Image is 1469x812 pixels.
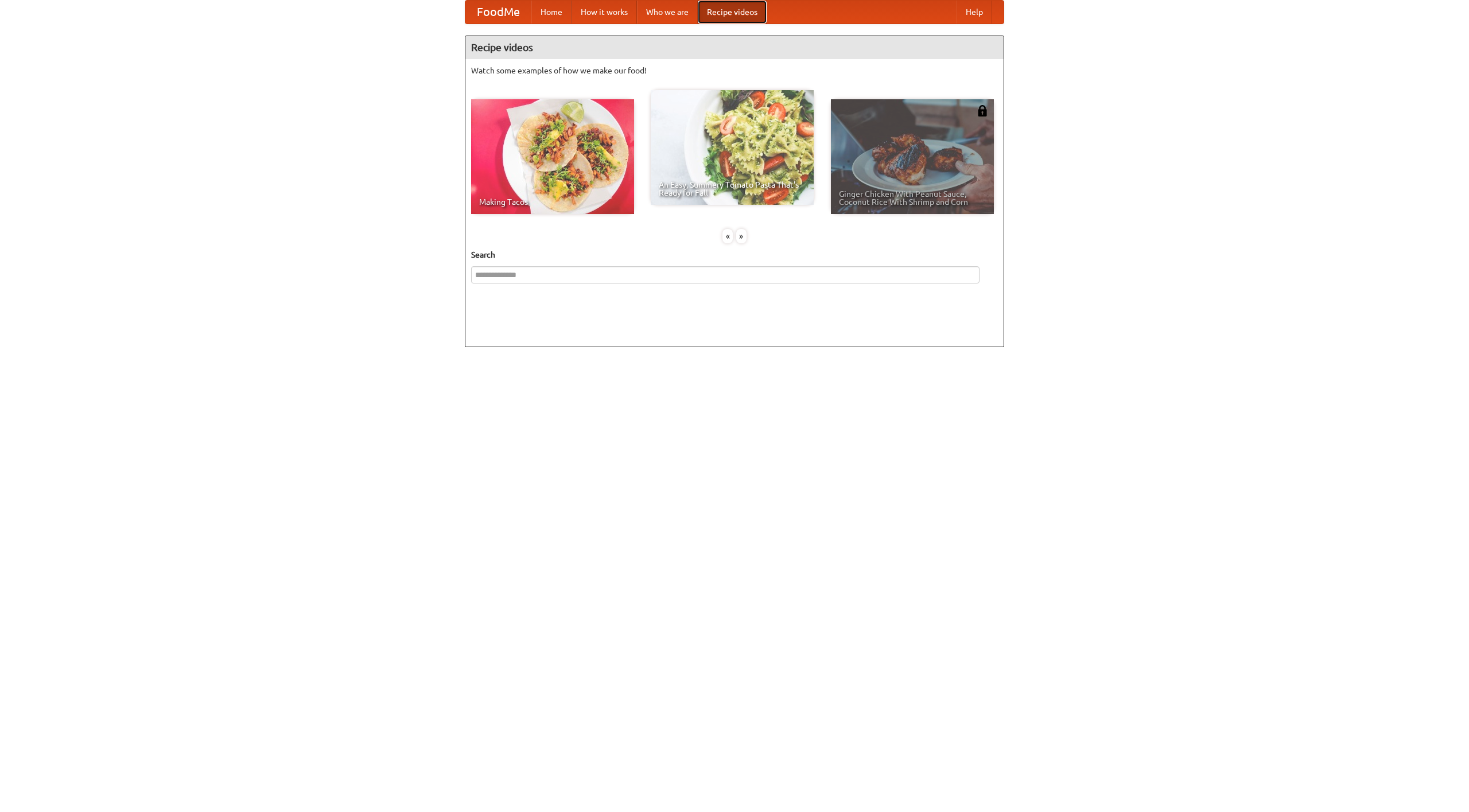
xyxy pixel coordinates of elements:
p: Watch some examples of how we make our food! [471,65,998,76]
a: How it works [572,1,637,24]
span: An Easy, Summery Tomato Pasta That's Ready for Fall [659,181,806,197]
a: An Easy, Summery Tomato Pasta That's Ready for Fall [651,90,814,205]
a: Making Tacos [471,99,634,214]
div: » [736,229,747,243]
span: Making Tacos [479,198,626,206]
a: FoodMe [465,1,531,24]
div: « [722,229,733,243]
a: Home [531,1,572,24]
h5: Search [471,249,998,261]
a: Help [957,1,992,24]
a: Recipe videos [698,1,767,24]
a: Who we are [637,1,698,24]
img: 483408.png [977,105,988,116]
h4: Recipe videos [465,36,1004,59]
